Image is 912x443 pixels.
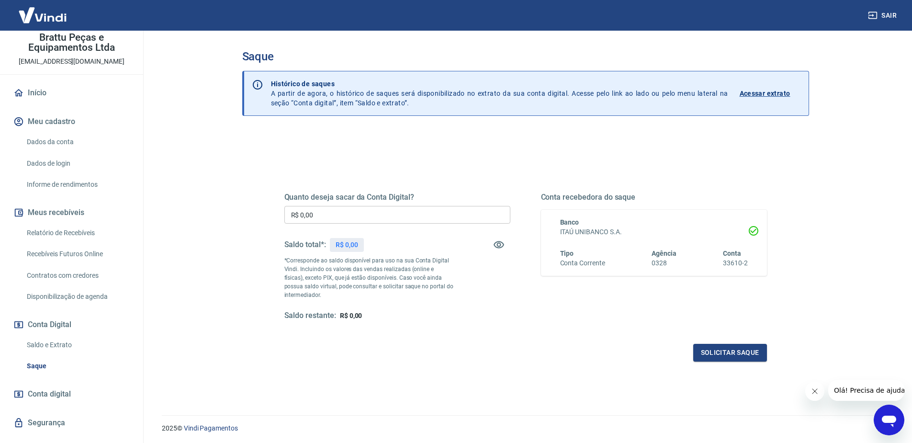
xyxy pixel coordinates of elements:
[284,193,510,202] h5: Quanto deseja sacar da Conta Digital?
[340,312,362,319] span: R$ 0,00
[652,258,676,268] h6: 0328
[11,0,74,30] img: Vindi
[284,311,336,321] h5: Saldo restante:
[740,89,790,98] p: Acessar extrato
[8,33,135,53] p: Brattu Peças e Equipamentos Ltda
[560,227,748,237] h6: ITAÚ UNIBANCO S.A.
[828,380,904,401] iframe: Mensagem da empresa
[242,50,809,63] h3: Saque
[11,384,132,405] a: Conta digital
[560,218,579,226] span: Banco
[541,193,767,202] h5: Conta recebedora do saque
[28,387,71,401] span: Conta digital
[23,132,132,152] a: Dados da conta
[184,424,238,432] a: Vindi Pagamentos
[23,335,132,355] a: Saldo e Extrato
[11,202,132,223] button: Meus recebíveis
[740,79,801,108] a: Acessar extrato
[271,79,728,108] p: A partir de agora, o histórico de saques será disponibilizado no extrato da sua conta digital. Ac...
[11,314,132,335] button: Conta Digital
[723,250,741,257] span: Conta
[284,240,326,250] h5: Saldo total*:
[6,7,80,14] span: Olá! Precisa de ajuda?
[11,111,132,132] button: Meu cadastro
[23,223,132,243] a: Relatório de Recebíveis
[162,423,889,433] p: 2025 ©
[23,356,132,376] a: Saque
[560,258,605,268] h6: Conta Corrente
[23,154,132,173] a: Dados de login
[336,240,358,250] p: R$ 0,00
[866,7,901,24] button: Sair
[11,412,132,433] a: Segurança
[652,250,676,257] span: Agência
[560,250,574,257] span: Tipo
[271,79,728,89] p: Histórico de saques
[693,344,767,362] button: Solicitar saque
[805,382,824,401] iframe: Fechar mensagem
[874,405,904,435] iframe: Botão para abrir a janela de mensagens
[23,287,132,307] a: Disponibilização de agenda
[23,266,132,285] a: Contratos com credores
[723,258,748,268] h6: 33610-2
[23,175,132,194] a: Informe de rendimentos
[23,244,132,264] a: Recebíveis Futuros Online
[19,57,124,67] p: [EMAIL_ADDRESS][DOMAIN_NAME]
[11,82,132,103] a: Início
[284,256,454,299] p: *Corresponde ao saldo disponível para uso na sua Conta Digital Vindi. Incluindo os valores das ve...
